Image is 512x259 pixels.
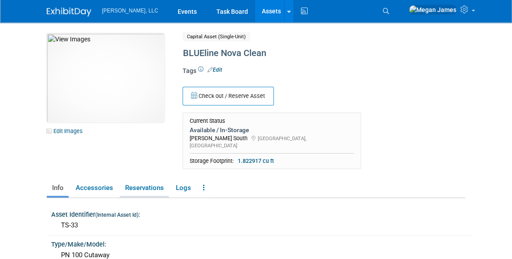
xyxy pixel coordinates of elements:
[102,8,158,14] span: [PERSON_NAME], LLC
[51,208,472,219] div: Asset Identifier :
[120,180,169,196] a: Reservations
[235,157,276,165] span: 1.822917 cu ft
[190,117,354,125] div: Current Status
[58,219,465,232] div: TS-33
[190,135,248,142] span: [PERSON_NAME] South
[51,238,472,249] div: Type/Make/Model:
[180,45,457,61] div: BLUEline Nova Clean
[183,87,274,105] button: Check out / Reserve Asset
[183,32,250,41] span: Capital Asset (Single-Unit)
[183,66,457,81] div: Tags
[70,180,118,196] a: Accessories
[95,212,138,218] small: (Internal Asset Id)
[190,135,306,149] span: [GEOGRAPHIC_DATA], [GEOGRAPHIC_DATA]
[47,125,86,137] a: Edit Images
[190,157,354,165] div: Storage Footprint:
[171,180,196,196] a: Logs
[207,67,222,73] a: Edit
[47,8,91,16] img: ExhibitDay
[47,180,69,196] a: Info
[190,126,354,134] div: Available / In-Storage
[409,5,457,15] img: Megan James
[47,33,164,122] img: View Images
